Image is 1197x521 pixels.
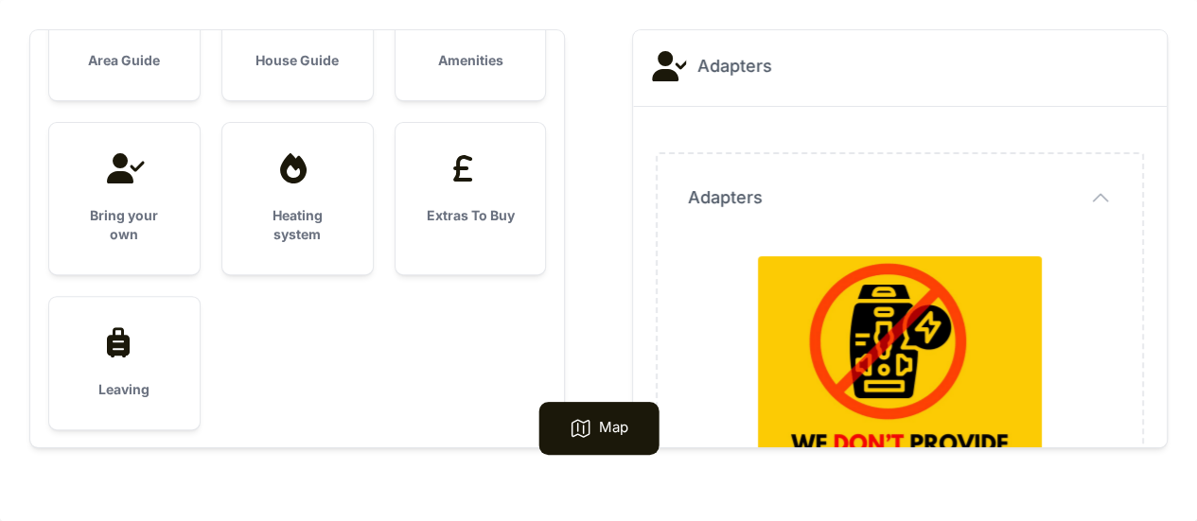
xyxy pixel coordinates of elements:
[426,51,516,70] h3: Amenities
[49,297,200,429] a: Leaving
[79,380,169,399] h3: Leaving
[79,51,169,70] h3: Area Guide
[599,417,628,440] p: Map
[688,184,763,211] span: Adapters
[222,123,373,274] a: Heating system
[253,206,343,244] h3: Heating system
[49,123,200,274] a: Bring your own
[253,51,343,70] h3: House Guide
[688,184,1112,211] button: Adapters
[79,206,169,244] h3: Bring your own
[426,206,516,225] h3: Extras To Buy
[697,53,772,79] h2: Adapters
[396,123,546,255] a: Extras To Buy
